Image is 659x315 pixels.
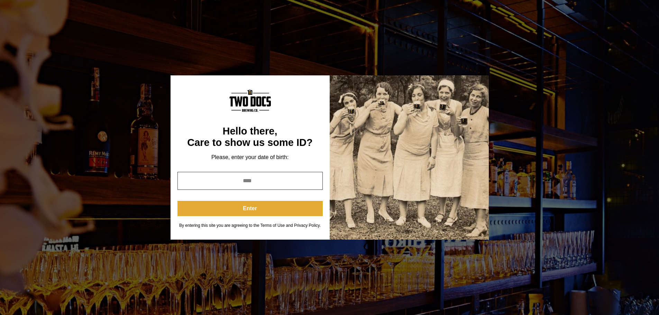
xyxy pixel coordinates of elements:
[177,126,323,149] div: Hello there, Care to show us some ID?
[177,201,323,216] button: Enter
[229,89,271,112] img: Content Logo
[177,223,323,228] div: By entering this site you are agreeing to the Terms of Use and Privacy Policy.
[177,172,323,190] input: year
[177,154,323,161] div: Please, enter your date of birth:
